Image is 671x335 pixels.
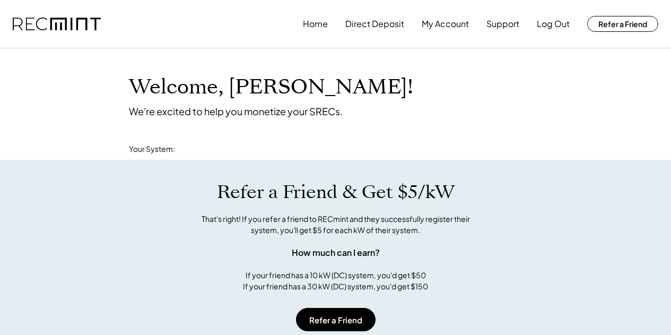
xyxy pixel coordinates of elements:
[217,181,455,203] h1: Refer a Friend & Get $5/kW
[190,213,482,236] div: That's right! If you refer a friend to RECmint and they successfully register their system, you'l...
[292,246,380,259] div: How much can I earn?
[422,13,469,35] button: My Account
[303,13,328,35] button: Home
[129,144,175,154] div: Your System:
[587,16,658,32] button: Refer a Friend
[345,13,404,35] button: Direct Deposit
[13,18,101,31] img: recmint-logotype%403x.png
[296,308,376,331] button: Refer a Friend
[537,13,570,35] button: Log Out
[129,75,413,100] h1: Welcome, [PERSON_NAME]!
[243,270,428,292] div: If your friend has a 10 kW (DC) system, you'd get $50 If your friend has a 30 kW (DC) system, you...
[129,105,343,117] div: We're excited to help you monetize your SRECs.
[486,13,519,35] button: Support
